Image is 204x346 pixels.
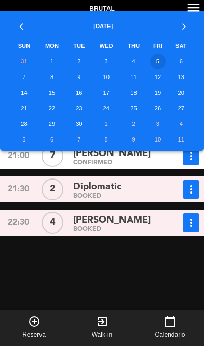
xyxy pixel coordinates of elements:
th: SUN [11,38,37,54]
th: THU [121,38,147,54]
th: FRI [146,38,169,54]
span: [PERSON_NAME] [73,213,151,228]
td: 1 [91,116,120,132]
td: 18 [121,85,147,100]
div: 7 [42,145,63,167]
i: exit_to_app [96,315,108,328]
td: 13 [169,69,194,85]
i: add_circle_outline [28,315,40,328]
td: 3 [146,116,169,132]
div: 21:00 [1,147,35,165]
td: 8 [91,132,120,147]
td: 5 [11,132,37,147]
td: 21 [11,100,37,116]
td: 12 [146,69,169,85]
td: 25 [121,100,147,116]
td: 7 [11,69,37,85]
span: Diplomatic [73,180,121,195]
th: SAT [169,38,194,54]
td: 16 [66,85,91,100]
td: 29 [37,116,66,132]
td: 9 [66,69,91,85]
td: 30 [66,116,91,132]
td: 8 [37,69,66,85]
td: 24 [91,100,120,116]
th: MON [37,38,66,54]
div: 2 [42,178,63,200]
th: « [11,11,37,38]
th: TUE [66,38,91,54]
th: [DATE] [37,11,169,38]
button: more_vert [183,147,199,165]
div: 21:30 [1,180,35,199]
td: 15 [37,85,66,100]
button: exit_to_appWalk-in [68,310,136,346]
td: 11 [121,69,147,85]
th: WED [91,38,120,54]
span: [PERSON_NAME] [73,146,151,161]
td: 6 [169,54,194,69]
button: calendar_todayCalendario [136,310,204,346]
td: 4 [121,54,147,69]
td: 20 [169,85,194,100]
td: 31 [11,54,37,69]
td: 28 [11,116,37,132]
td: 1 [37,54,66,69]
td: 7 [66,132,91,147]
td: 26 [146,100,169,116]
td: 9 [121,132,147,147]
div: BOOKED [73,194,169,199]
i: more_vert [185,150,197,162]
button: more_vert [183,213,199,232]
td: 3 [91,54,120,69]
td: 4 [169,116,194,132]
td: 22 [37,100,66,116]
td: 14 [11,85,37,100]
button: more_vert [183,180,199,199]
td: 6 [37,132,66,147]
td: 2 [121,116,147,132]
i: more_vert [185,216,197,229]
div: 22:30 [1,213,35,232]
i: calendar_today [164,315,176,328]
td: 27 [169,100,194,116]
td: 19 [146,85,169,100]
td: 17 [91,85,120,100]
td: 2 [66,54,91,69]
th: » [169,11,194,38]
td: 5 [146,54,169,69]
td: 11 [169,132,194,147]
td: 23 [66,100,91,116]
i: more_vert [185,183,197,196]
span: Calendario [155,330,185,340]
div: CONFIRMED [73,161,169,165]
td: 10 [146,132,169,147]
span: Walk-in [92,330,113,340]
span: Reserva [22,330,46,340]
div: BOOKED [73,227,169,232]
div: 4 [42,212,63,234]
td: 10 [91,69,120,85]
span: Brutal [89,4,114,15]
